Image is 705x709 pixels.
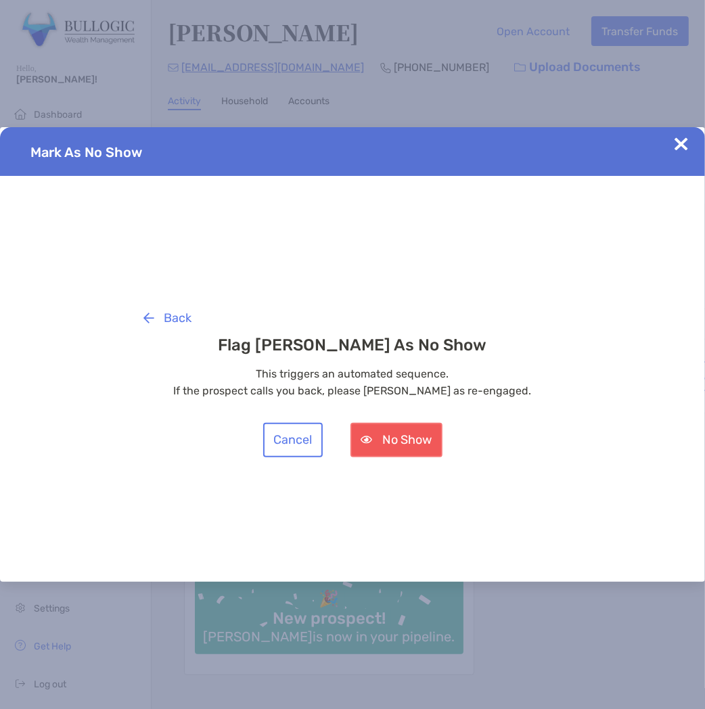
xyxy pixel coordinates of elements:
img: Close Updates Zoe [675,137,688,151]
span: Mark As No Show [30,144,142,160]
p: This triggers an automated sequence. [133,365,572,382]
h3: Flag [PERSON_NAME] As No Show [133,336,572,354]
p: If the prospect calls you back, please [PERSON_NAME] as re-engaged. [133,382,572,399]
button: Back [133,301,202,336]
button: Cancel [263,423,323,457]
img: button icon [361,436,372,444]
img: button icon [143,313,154,323]
button: No Show [350,423,442,457]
